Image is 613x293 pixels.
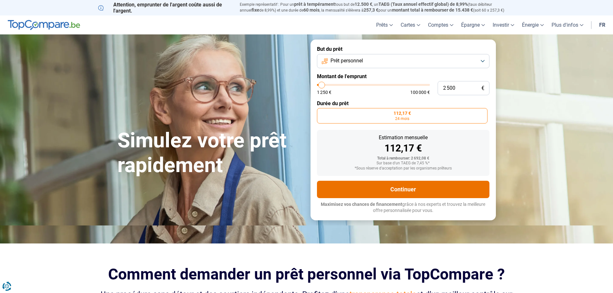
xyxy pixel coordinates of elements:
p: Exemple représentatif : Pour un tous but de , un (taux débiteur annuel de 8,99%) et une durée de ... [240,2,515,13]
span: fixe [252,7,259,13]
a: Investir [489,15,518,34]
label: But du prêt [317,46,489,52]
span: 1 250 € [317,90,331,95]
a: Cartes [397,15,424,34]
span: montant total à rembourser de 15.438 € [392,7,473,13]
a: Épargne [457,15,489,34]
div: Sur base d'un TAEG de 7,45 %* [322,161,484,166]
label: Montant de l'emprunt [317,73,489,79]
a: Prêts [372,15,397,34]
h1: Simulez votre prêt rapidement [117,128,303,178]
div: *Sous réserve d'acceptation par les organismes prêteurs [322,166,484,171]
button: Continuer [317,181,489,198]
span: 24 mois [395,117,409,121]
p: grâce à nos experts et trouvez la meilleure offre personnalisée pour vous. [317,201,489,214]
a: Comptes [424,15,457,34]
span: 257,3 € [364,7,378,13]
img: TopCompare [8,20,80,30]
span: 112,17 € [394,111,411,115]
span: € [481,86,484,91]
span: 12.500 € [355,2,372,7]
a: fr [595,15,609,34]
div: Total à rembourser: 2 692,08 € [322,156,484,161]
span: prêt à tempérament [294,2,335,7]
label: Durée du prêt [317,100,489,106]
a: Énergie [518,15,548,34]
div: Estimation mensuelle [322,135,484,140]
h2: Comment demander un prêt personnel via TopCompare ? [98,265,515,283]
span: 60 mois [303,7,320,13]
span: Maximisez vos chances de financement [321,202,402,207]
span: 100 000 € [410,90,430,95]
span: Prêt personnel [330,57,363,64]
div: 112,17 € [322,143,484,153]
button: Prêt personnel [317,54,489,68]
a: Plus d'infos [548,15,587,34]
span: TAEG (Taux annuel effectif global) de 8,99% [378,2,468,7]
p: Attention, emprunter de l'argent coûte aussi de l'argent. [98,2,232,14]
